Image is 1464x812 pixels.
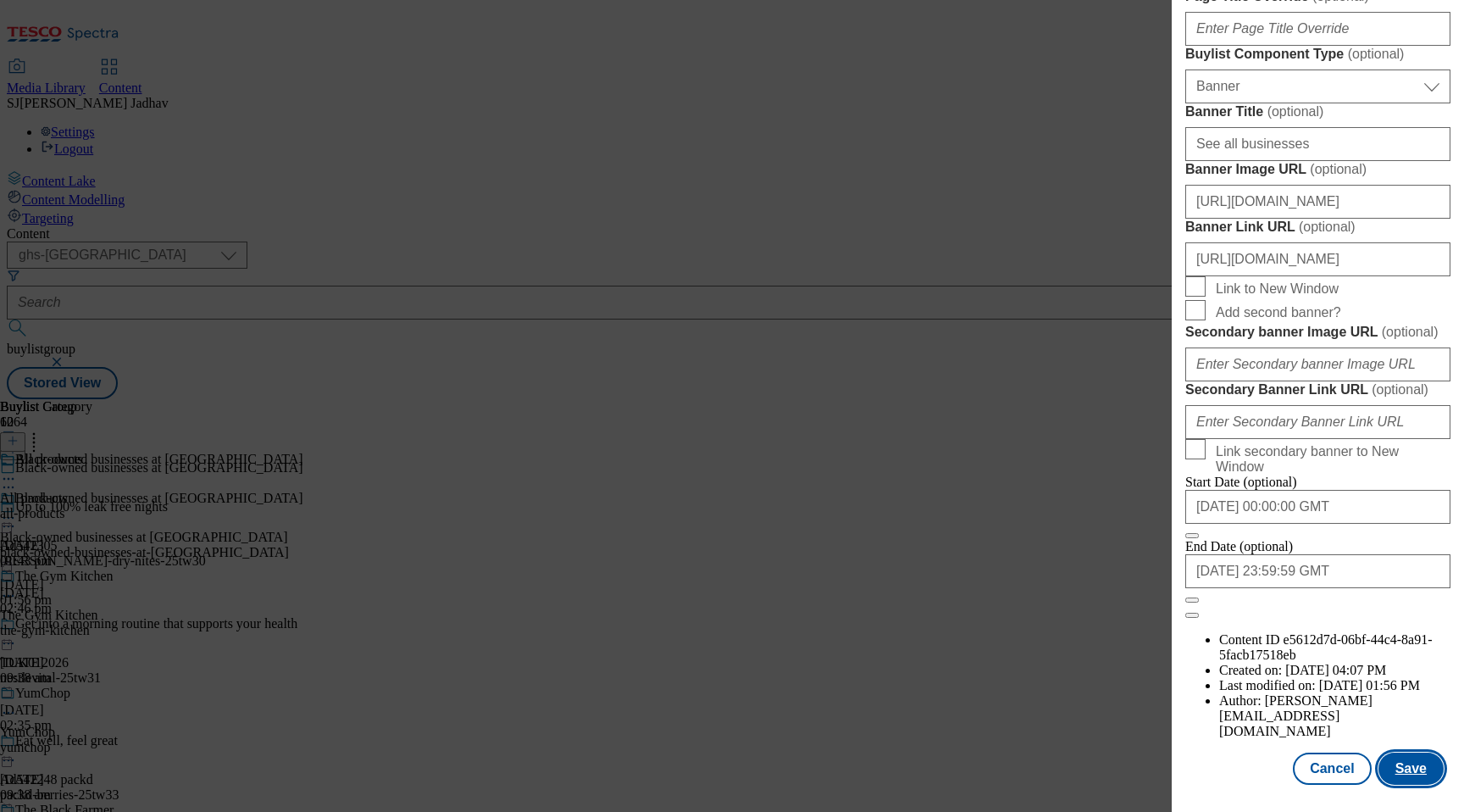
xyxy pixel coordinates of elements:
input: Enter Secondary Banner Link URL [1185,405,1450,439]
li: Author: [1219,693,1450,739]
label: Secondary banner Image URL [1185,324,1450,341]
input: Enter Secondary banner Image URL [1185,348,1450,381]
input: Enter Date [1185,490,1450,524]
label: Secondary Banner Link URL [1185,381,1450,398]
span: Add second banner? [1216,305,1341,320]
span: Link to New Window [1216,281,1339,297]
span: [PERSON_NAME][EMAIL_ADDRESS][DOMAIN_NAME] [1219,693,1372,738]
input: Enter Banner Link URL [1185,242,1450,276]
span: ( optional ) [1382,325,1439,339]
label: Banner Link URL [1185,219,1450,236]
button: Save [1378,753,1444,785]
span: End Date (optional) [1185,539,1293,553]
li: Last modified on: [1219,678,1450,693]
input: Enter Date [1185,554,1450,588]
button: Cancel [1293,753,1371,785]
li: Content ID [1219,632,1450,663]
span: [DATE] 01:56 PM [1319,678,1420,692]
button: Close [1185,533,1199,538]
label: Banner Image URL [1185,161,1450,178]
label: Buylist Component Type [1185,46,1450,63]
span: Link secondary banner to New Window [1216,444,1444,475]
span: ( optional ) [1310,162,1367,176]
span: ( optional ) [1299,220,1356,234]
span: Start Date (optional) [1185,475,1297,489]
input: Enter Page Title Override [1185,12,1450,46]
input: Enter Banner Title [1185,127,1450,161]
button: Close [1185,598,1199,603]
label: Banner Title [1185,103,1450,120]
span: ( optional ) [1267,104,1324,119]
input: Enter Banner Image URL [1185,185,1450,219]
li: Created on: [1219,663,1450,678]
span: ( optional ) [1348,47,1405,61]
span: [DATE] 04:07 PM [1285,663,1386,677]
span: ( optional ) [1372,382,1428,397]
span: e5612d7d-06bf-44c4-8a91-5facb17518eb [1219,632,1433,662]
